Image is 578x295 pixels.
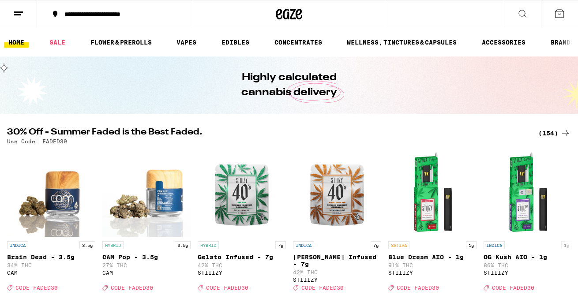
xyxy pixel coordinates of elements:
[102,149,191,295] a: Open page for CAM Pop - 3.5g from CAM
[216,70,362,100] h1: Highly calculated cannabis delivery
[388,270,477,276] div: STIIIZY
[79,241,95,249] p: 3.5g
[293,241,314,249] p: INDICA
[86,37,156,48] a: FLOWER & PREROLLS
[484,254,572,261] p: OG Kush AIO - 1g
[198,149,286,237] img: STIIIZY - Gelato Infused - 7g
[293,277,381,283] div: STIIIZY
[7,270,95,276] div: CAM
[477,37,530,48] a: ACCESSORIES
[484,270,572,276] div: STIIIZY
[15,285,58,291] span: CODE FADED30
[293,149,381,237] img: STIIIZY - King Louis XIII Infused - 7g
[7,241,28,249] p: INDICA
[397,285,439,291] span: CODE FADED30
[4,37,29,48] a: HOME
[217,37,254,48] a: EDIBLES
[102,254,191,261] p: CAM Pop - 3.5g
[198,262,286,268] p: 42% THC
[7,128,528,138] h2: 30% Off - Summer Faded is the Best Faded.
[388,149,477,237] img: STIIIZY - Blue Dream AIO - 1g
[198,270,286,276] div: STIIIZY
[102,270,191,276] div: CAM
[7,138,67,144] p: Use Code: FADED30
[293,254,381,268] p: [PERSON_NAME] Infused - 7g
[102,262,191,268] p: 27% THC
[198,254,286,261] p: Gelato Infused - 7g
[388,241,409,249] p: SATIVA
[342,37,461,48] a: WELLNESS, TINCTURES & CAPSULES
[175,241,191,249] p: 3.5g
[484,149,572,237] img: STIIIZY - OG Kush AIO - 1g
[388,149,477,295] a: Open page for Blue Dream AIO - 1g from STIIIZY
[198,149,286,295] a: Open page for Gelato Infused - 7g from STIIIZY
[102,241,124,249] p: HYBRID
[388,254,477,261] p: Blue Dream AIO - 1g
[198,241,219,249] p: HYBRID
[172,37,201,48] a: VAPES
[45,37,70,48] a: SALE
[492,285,534,291] span: CODE FADED30
[484,149,572,295] a: Open page for OG Kush AIO - 1g from STIIIZY
[484,262,572,268] p: 86% THC
[538,128,571,138] a: (154)
[7,149,95,237] img: CAM - Brain Dead - 3.5g
[111,285,153,291] span: CODE FADED30
[388,262,477,268] p: 91% THC
[466,241,477,249] p: 1g
[7,254,95,261] p: Brain Dead - 3.5g
[102,149,191,237] img: CAM - CAM Pop - 3.5g
[484,241,505,249] p: INDICA
[301,285,344,291] span: CODE FADED30
[561,241,572,249] p: 1g
[206,285,248,291] span: CODE FADED30
[275,241,286,249] p: 7g
[371,241,381,249] p: 7g
[293,149,381,295] a: Open page for King Louis XIII Infused - 7g from STIIIZY
[7,149,95,295] a: Open page for Brain Dead - 3.5g from CAM
[7,262,95,268] p: 34% THC
[293,269,381,275] p: 42% THC
[270,37,327,48] a: CONCENTRATES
